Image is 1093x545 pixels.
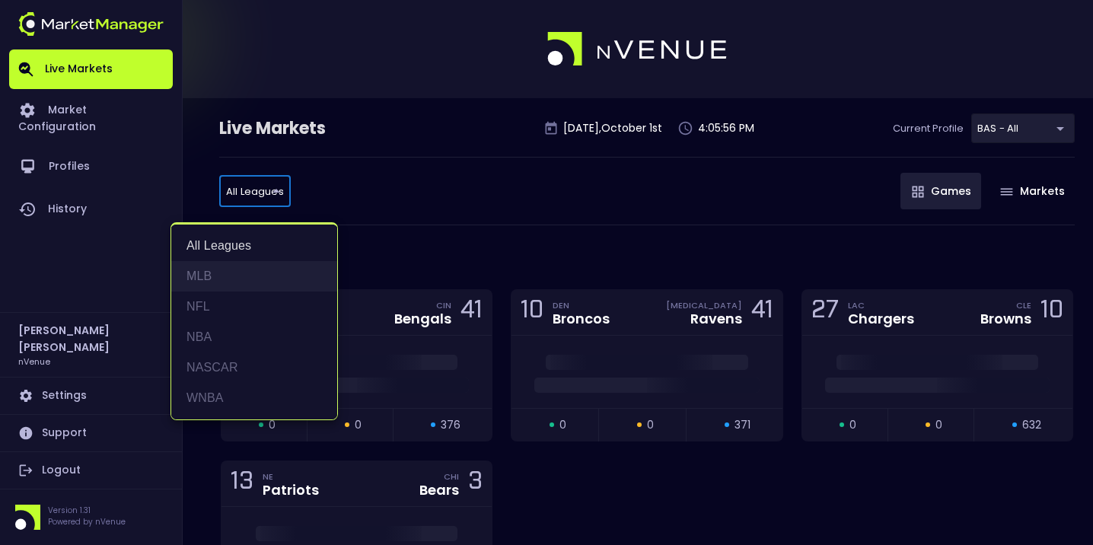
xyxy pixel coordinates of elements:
[171,231,337,261] li: All Leagues
[171,292,337,322] li: NFL
[171,383,337,413] li: WNBA
[171,352,337,383] li: NASCAR
[171,261,337,292] li: MLB
[171,322,337,352] li: NBA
